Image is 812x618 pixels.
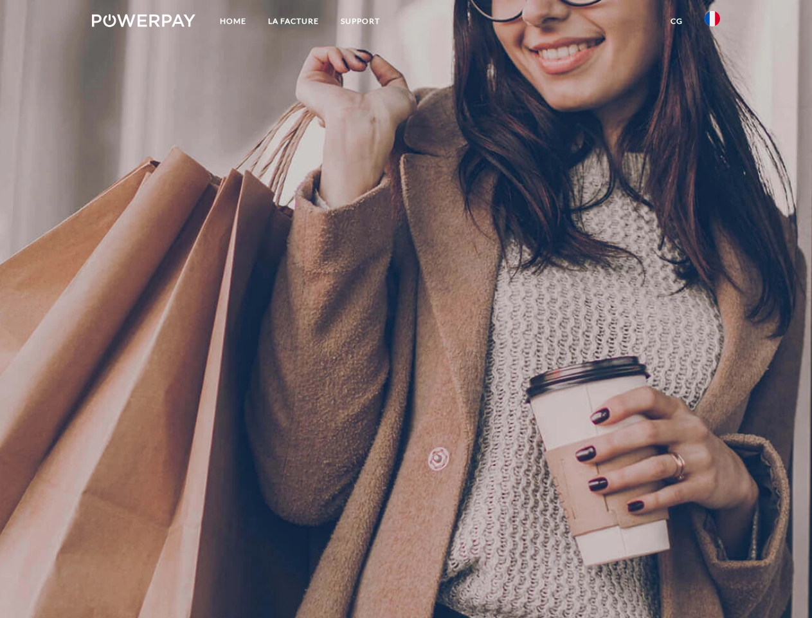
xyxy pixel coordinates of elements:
[660,10,694,33] a: CG
[209,10,257,33] a: Home
[257,10,330,33] a: LA FACTURE
[705,11,720,26] img: fr
[92,14,195,27] img: logo-powerpay-white.svg
[330,10,391,33] a: Support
